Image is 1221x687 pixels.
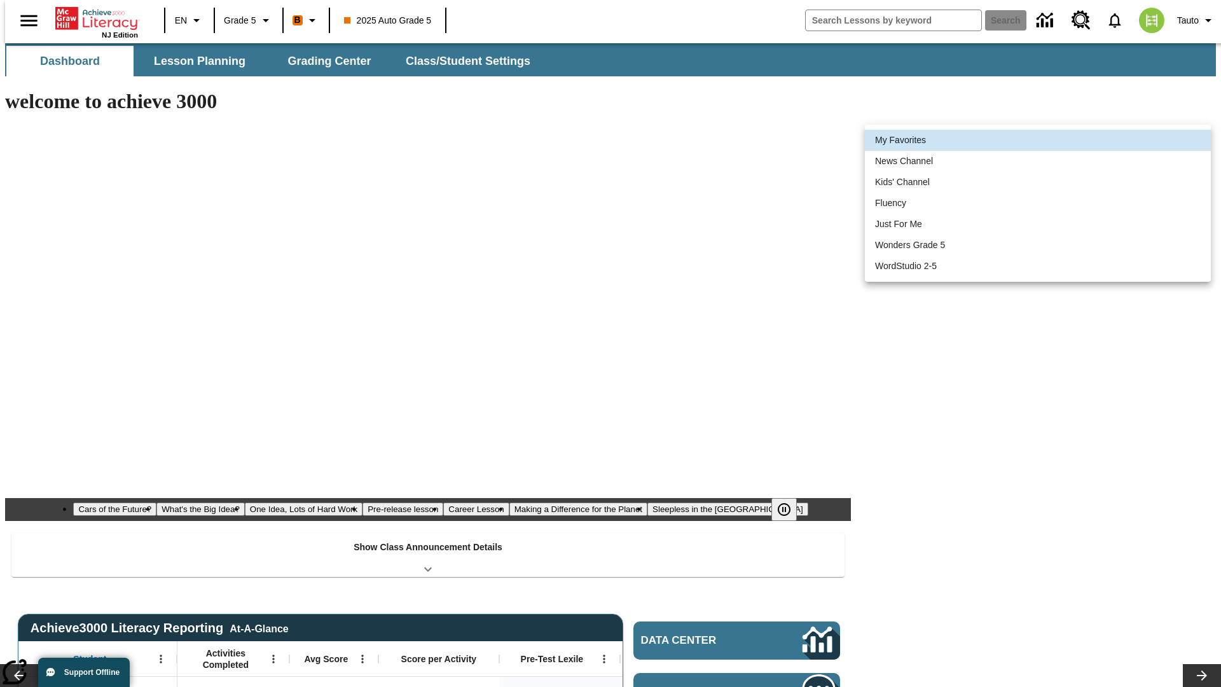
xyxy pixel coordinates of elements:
[865,130,1211,151] li: My Favorites
[865,214,1211,235] li: Just For Me
[865,172,1211,193] li: Kids' Channel
[865,151,1211,172] li: News Channel
[865,235,1211,256] li: Wonders Grade 5
[865,193,1211,214] li: Fluency
[865,256,1211,277] li: WordStudio 2-5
